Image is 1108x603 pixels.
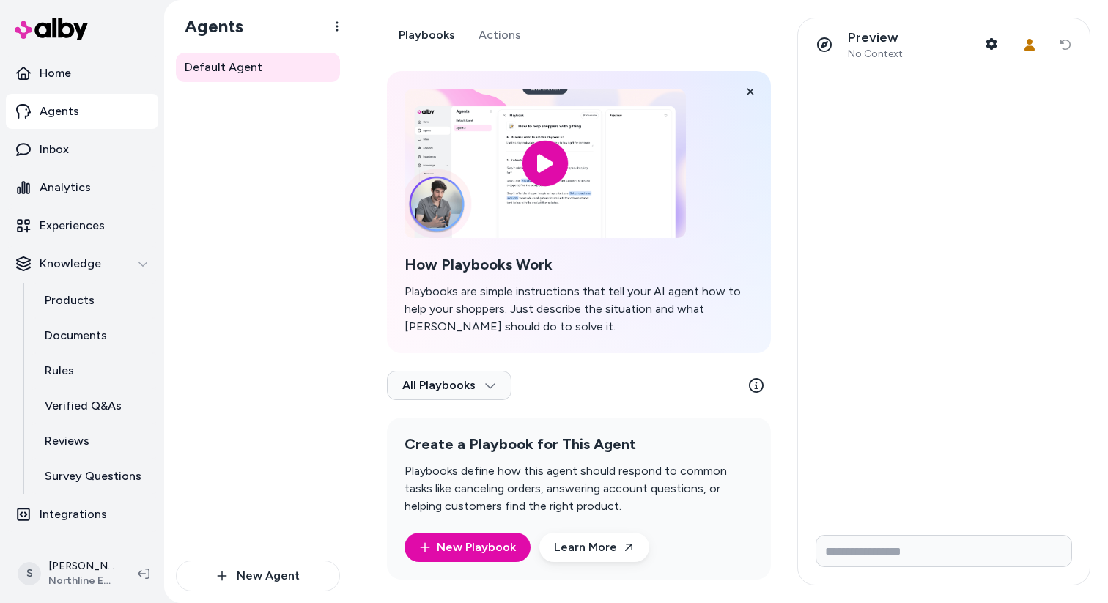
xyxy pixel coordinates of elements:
[387,371,511,400] button: All Playbooks
[405,533,531,562] button: New Playbook
[9,550,126,597] button: S[PERSON_NAME]Northline Express
[6,246,158,281] button: Knowledge
[6,56,158,91] a: Home
[15,18,88,40] img: alby Logo
[405,435,753,454] h2: Create a Playbook for This Agent
[185,59,262,76] span: Default Agent
[45,292,95,309] p: Products
[6,208,158,243] a: Experiences
[48,559,114,574] p: [PERSON_NAME]
[45,467,141,485] p: Survey Questions
[40,255,101,273] p: Knowledge
[6,132,158,167] a: Inbox
[48,574,114,588] span: Northline Express
[40,179,91,196] p: Analytics
[848,29,903,46] p: Preview
[40,217,105,234] p: Experiences
[173,15,243,37] h1: Agents
[405,256,753,274] h2: How Playbooks Work
[30,423,158,459] a: Reviews
[30,353,158,388] a: Rules
[6,170,158,205] a: Analytics
[405,283,753,336] p: Playbooks are simple instructions that tell your AI agent how to help your shoppers. Just describ...
[30,283,158,318] a: Products
[45,432,89,450] p: Reviews
[45,397,122,415] p: Verified Q&As
[816,535,1072,567] input: Write your prompt here
[30,318,158,353] a: Documents
[40,141,69,158] p: Inbox
[30,388,158,423] a: Verified Q&As
[45,362,74,380] p: Rules
[40,506,107,523] p: Integrations
[18,562,41,585] span: S
[402,378,496,393] span: All Playbooks
[6,497,158,532] a: Integrations
[176,53,340,82] a: Default Agent
[467,18,533,53] a: Actions
[387,18,467,53] a: Playbooks
[40,103,79,120] p: Agents
[405,462,753,515] p: Playbooks define how this agent should respond to common tasks like canceling orders, answering a...
[6,94,158,129] a: Agents
[176,561,340,591] button: New Agent
[848,48,903,61] span: No Context
[539,533,649,562] a: Learn More
[45,327,107,344] p: Documents
[419,539,516,556] a: New Playbook
[30,459,158,494] a: Survey Questions
[40,64,71,82] p: Home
